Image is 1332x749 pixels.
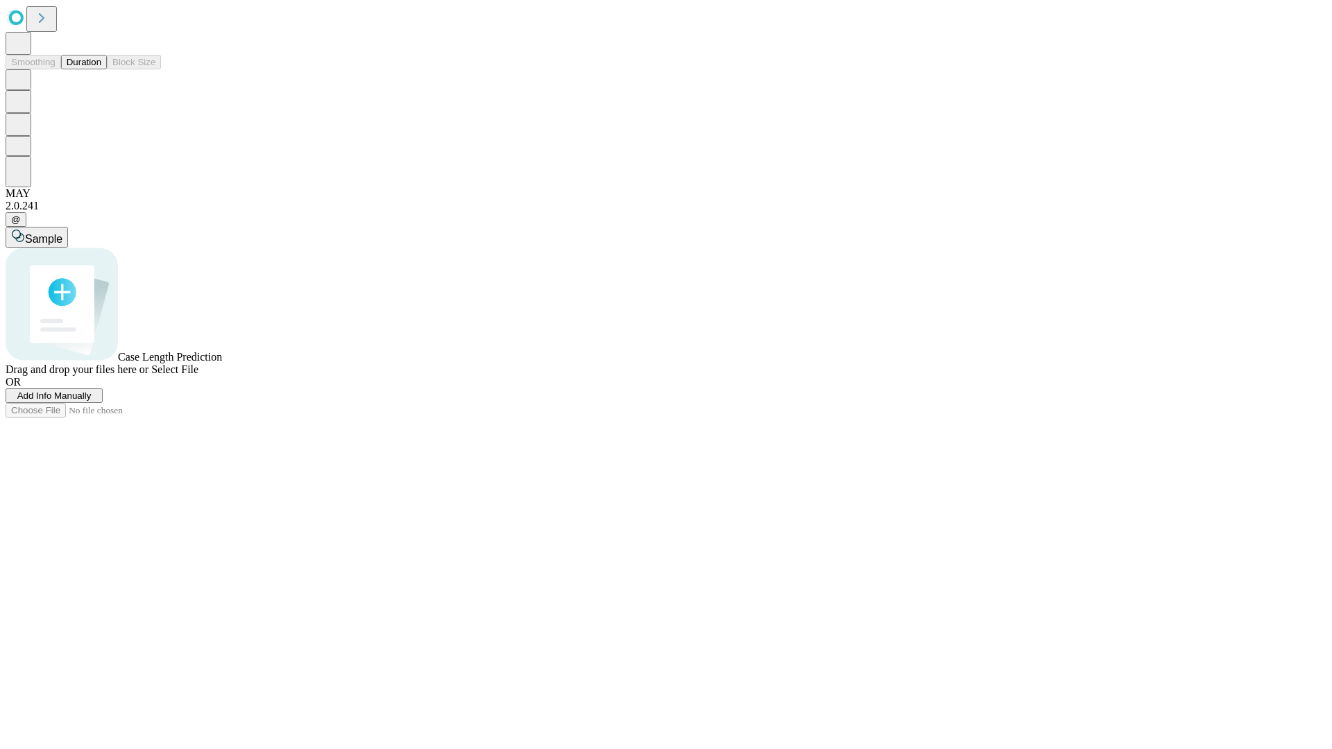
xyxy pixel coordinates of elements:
[61,55,107,69] button: Duration
[6,200,1326,212] div: 2.0.241
[107,55,161,69] button: Block Size
[6,227,68,248] button: Sample
[17,390,92,401] span: Add Info Manually
[6,376,21,388] span: OR
[6,55,61,69] button: Smoothing
[118,351,222,363] span: Case Length Prediction
[11,214,21,225] span: @
[6,363,148,375] span: Drag and drop your files here or
[25,233,62,245] span: Sample
[6,388,103,403] button: Add Info Manually
[6,187,1326,200] div: MAY
[151,363,198,375] span: Select File
[6,212,26,227] button: @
